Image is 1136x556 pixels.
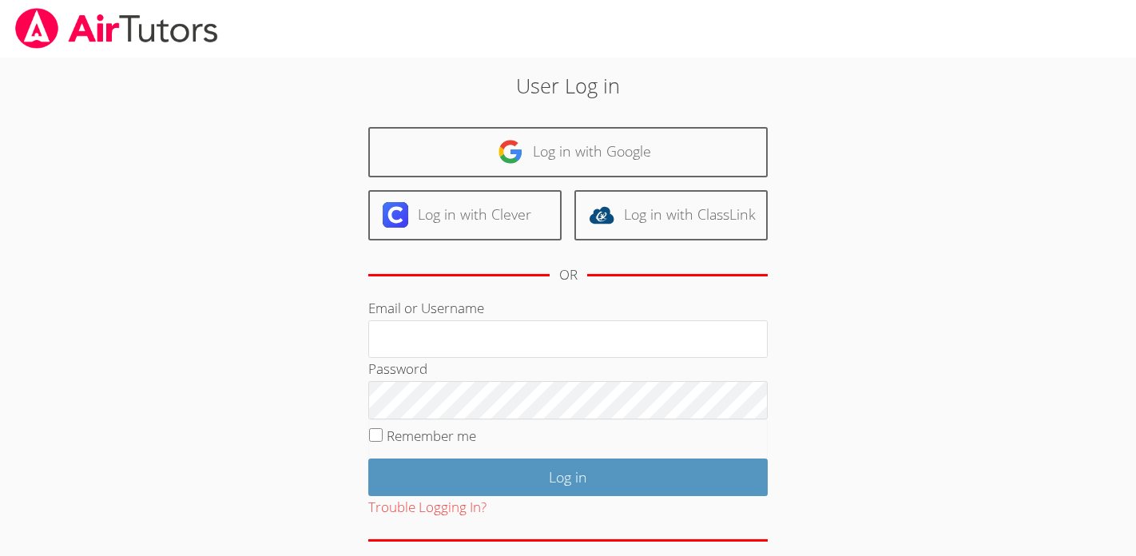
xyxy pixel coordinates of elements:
img: clever-logo-6eab21bc6e7a338710f1a6ff85c0baf02591cd810cc4098c63d3a4b26e2feb20.svg [383,202,408,228]
img: google-logo-50288ca7cdecda66e5e0955fdab243c47b7ad437acaf1139b6f446037453330a.svg [498,139,523,165]
label: Email or Username [368,299,484,317]
h2: User Log in [261,70,875,101]
label: Remember me [387,427,476,445]
a: Log in with ClassLink [574,190,768,240]
img: airtutors_banner-c4298cdbf04f3fff15de1276eac7730deb9818008684d7c2e4769d2f7ddbe033.png [14,8,220,49]
img: classlink-logo-d6bb404cc1216ec64c9a2012d9dc4662098be43eaf13dc465df04b49fa7ab582.svg [589,202,614,228]
label: Password [368,359,427,378]
button: Trouble Logging In? [368,496,487,519]
a: Log in with Clever [368,190,562,240]
input: Log in [368,459,768,496]
a: Log in with Google [368,127,768,177]
div: OR [559,264,578,287]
